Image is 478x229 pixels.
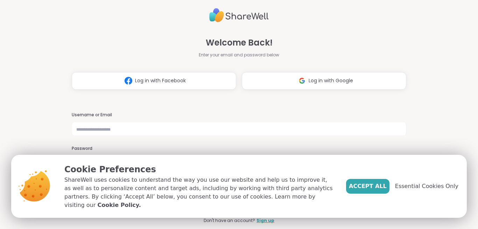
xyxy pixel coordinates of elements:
button: Log in with Facebook [72,72,236,90]
h3: Password [72,146,406,152]
span: Log in with Google [309,77,353,84]
a: Cookie Policy. [97,201,141,209]
p: ShareWell uses cookies to understand the way you use our website and help us to improve it, as we... [64,176,335,209]
span: Welcome Back! [206,36,273,49]
span: Accept All [349,182,387,190]
p: Cookie Preferences [64,163,335,176]
h3: Username or Email [72,112,406,118]
a: Sign up [256,217,274,224]
button: Accept All [346,179,389,194]
span: Enter your email and password below [199,52,279,58]
img: ShareWell Logo [209,5,269,25]
img: ShareWell Logomark [295,74,309,87]
img: ShareWell Logomark [122,74,135,87]
span: Don't have an account? [204,217,255,224]
span: Log in with Facebook [135,77,186,84]
button: Log in with Google [242,72,406,90]
span: Essential Cookies Only [395,182,458,190]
